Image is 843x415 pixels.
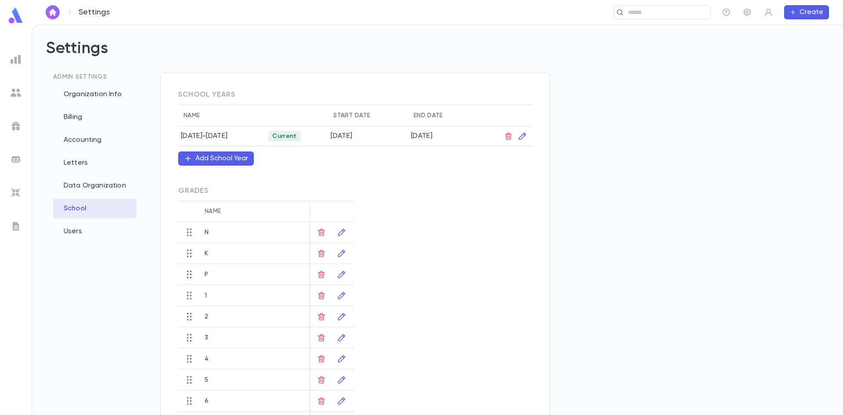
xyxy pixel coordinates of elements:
div: 4 [205,355,209,362]
div: 6 [205,397,209,404]
div: 1 [205,292,207,299]
th: Name [178,105,266,126]
td: [DATE] [408,126,476,146]
div: Accounting [53,130,137,150]
span: Current [269,133,300,140]
div: Name [200,201,244,222]
div: Data Organization [53,176,137,195]
img: imports_grey.530a8a0e642e233f2baf0ef88e8c9fcb.svg [11,188,21,198]
img: home_white.a664292cf8c1dea59945f0da9f25487c.svg [47,9,58,16]
span: School Years [178,91,235,98]
th: End Date [408,105,476,126]
div: School [53,199,137,218]
span: Admin Settings [53,74,107,80]
div: 3 [205,334,208,341]
h2: Settings [46,39,829,72]
td: [DATE] [328,126,408,146]
img: batches_grey.339ca447c9d9533ef1741baa751efc33.svg [11,154,21,165]
div: K [205,250,208,257]
div: Letters [53,153,137,173]
img: logo [7,7,25,24]
div: N [205,229,209,236]
button: Add School Year [178,152,254,166]
div: Organization Info [53,85,137,104]
img: campaigns_grey.99e729a5f7ee94e3726e6486bddda8f1.svg [11,121,21,131]
div: P [205,271,208,278]
img: reports_grey.c525e4749d1bce6a11f5fe2a8de1b229.svg [11,54,21,65]
img: letters_grey.7941b92b52307dd3b8a917253454ce1c.svg [11,221,21,231]
th: Start Date [328,105,408,126]
div: 2 [205,313,208,320]
button: Create [784,5,829,19]
p: Settings [79,7,110,17]
img: students_grey.60c7aba0da46da39d6d829b817ac14fc.svg [11,87,21,98]
div: Add School Year [195,154,248,163]
td: [DATE]-[DATE] [178,126,266,146]
div: Billing [53,108,137,127]
span: Grades [178,187,354,195]
div: Users [53,222,137,241]
div: 5 [205,376,208,383]
div: Name [205,201,221,222]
